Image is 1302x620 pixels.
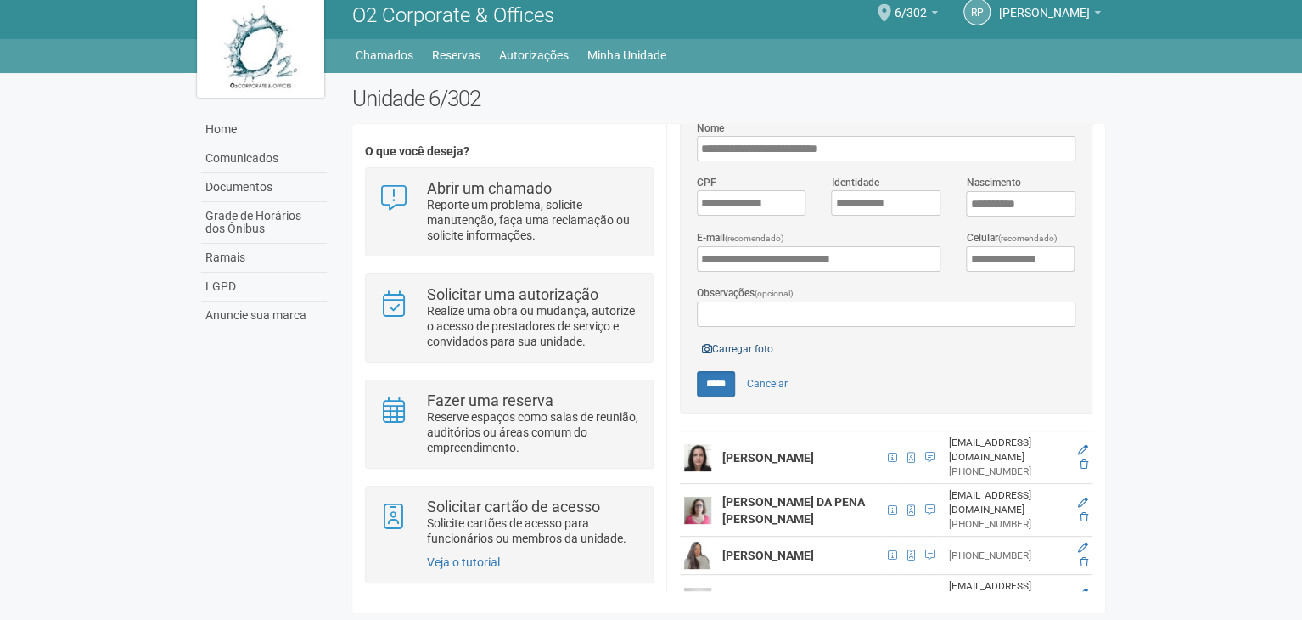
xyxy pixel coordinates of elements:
[722,495,865,526] strong: [PERSON_NAME] DA PENA [PERSON_NAME]
[949,549,1065,563] div: [PHONE_NUMBER]
[1080,459,1088,471] a: Excluir membro
[427,392,553,409] strong: Fazer uma reserva
[949,579,1065,608] div: [EMAIL_ADDRESS][DOMAIN_NAME]
[427,197,640,243] p: Reporte um problema, solicite manutenção, faça uma reclamação ou solicite informações.
[379,499,639,546] a: Solicitar cartão de acesso Solicite cartões de acesso para funcionários ou membros da unidade.
[684,588,711,615] img: user.png
[949,488,1065,517] div: [EMAIL_ADDRESS][DOMAIN_NAME]
[427,555,500,569] a: Veja o tutorial
[684,542,711,569] img: user.png
[697,285,794,302] label: Observações
[722,549,814,562] strong: [PERSON_NAME]
[201,244,327,273] a: Ramais
[697,340,778,358] a: Carregar foto
[966,230,1057,246] label: Celular
[427,498,600,516] strong: Solicitar cartão de acesso
[201,273,327,302] a: LGPD
[949,436,1065,465] div: [EMAIL_ADDRESS][DOMAIN_NAME]
[365,145,653,158] h4: O que você deseja?
[831,175,878,190] label: Identidade
[587,43,666,67] a: Minha Unidade
[427,179,552,197] strong: Abrir um chamado
[379,181,639,243] a: Abrir um chamado Reporte um problema, solicite manutenção, faça uma reclamação ou solicite inform...
[949,465,1065,479] div: [PHONE_NUMBER]
[356,43,413,67] a: Chamados
[1080,556,1088,568] a: Excluir membro
[379,287,639,349] a: Solicitar uma autorização Realize uma obra ou mudança, autorize o acesso de prestadores de serviç...
[201,116,327,144] a: Home
[427,285,598,303] strong: Solicitar uma autorização
[697,175,716,190] label: CPF
[427,516,640,546] p: Solicite cartões de acesso para funcionários ou membros da unidade.
[427,409,640,455] p: Reserve espaços como salas de reunião, auditórios ou áreas comum do empreendimento.
[966,175,1020,190] label: Nascimento
[201,173,327,202] a: Documentos
[755,289,794,298] span: (opcional)
[1078,497,1088,509] a: Editar membro
[352,3,554,27] span: O2 Corporate & Offices
[997,234,1057,243] span: (recomendado)
[379,393,639,455] a: Fazer uma reserva Reserve espaços como salas de reunião, auditórios ou áreas comum do empreendime...
[697,121,724,136] label: Nome
[352,86,1105,111] h2: Unidade 6/302
[895,8,938,22] a: 6/302
[427,303,640,349] p: Realize uma obra ou mudança, autorize o acesso de prestadores de serviço e convidados para sua un...
[684,444,711,471] img: user.png
[1080,511,1088,523] a: Excluir membro
[499,43,569,67] a: Autorizações
[201,144,327,173] a: Comunicados
[697,230,784,246] label: E-mail
[999,8,1101,22] a: [PERSON_NAME]
[201,202,327,244] a: Grade de Horários dos Ônibus
[738,371,797,397] a: Cancelar
[949,517,1065,532] div: [PHONE_NUMBER]
[725,234,784,243] span: (recomendado)
[1078,588,1088,600] a: Editar membro
[684,497,711,524] img: user.png
[1078,444,1088,456] a: Editar membro
[1078,542,1088,554] a: Editar membro
[432,43,480,67] a: Reservas
[201,302,327,330] a: Anuncie sua marca
[722,451,814,465] strong: [PERSON_NAME]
